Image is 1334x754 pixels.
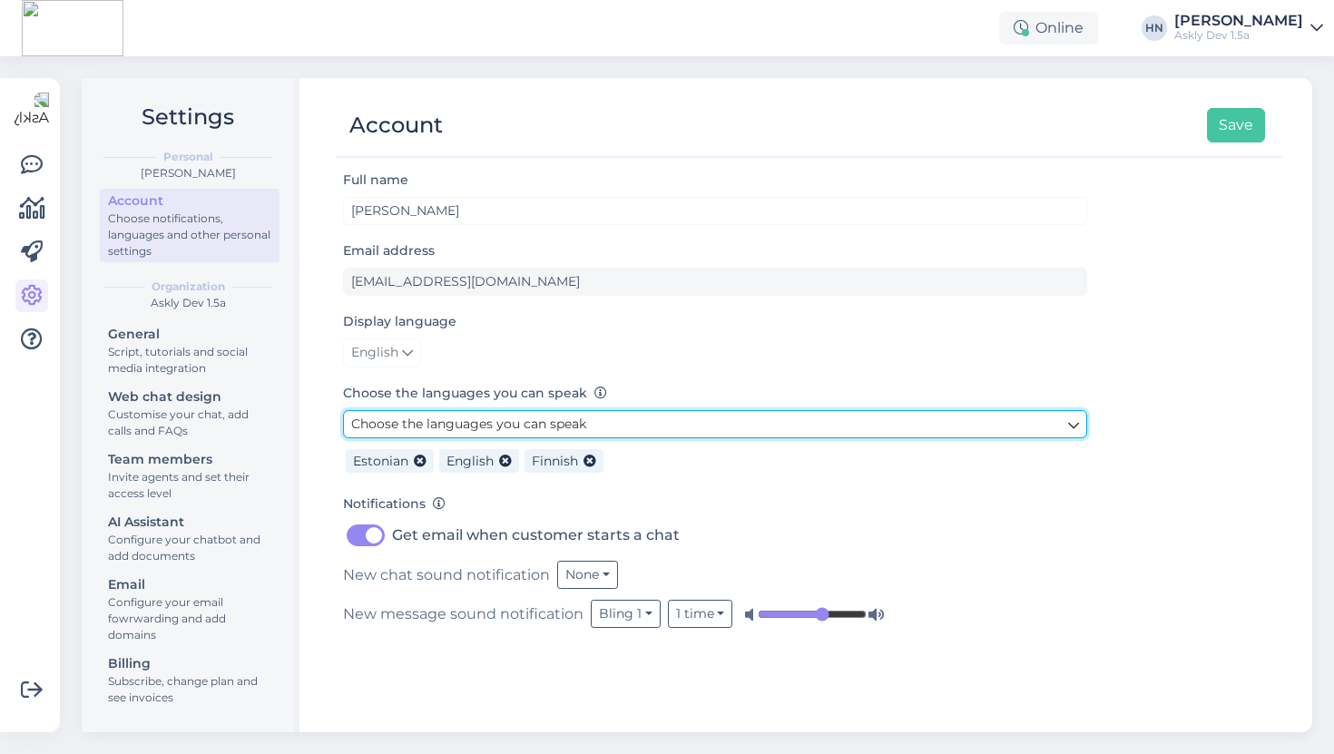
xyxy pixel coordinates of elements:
input: Enter name [343,197,1087,225]
div: Choose notifications, languages and other personal settings [108,211,271,259]
div: Invite agents and set their access level [108,469,271,502]
div: Team members [108,450,271,469]
div: HN [1142,15,1167,41]
a: Web chat designCustomise your chat, add calls and FAQs [100,385,280,442]
span: Finnish [532,453,578,469]
div: Askly Dev 1.5a [1174,28,1303,43]
img: Askly Logo [15,93,49,127]
button: Save [1207,108,1265,142]
span: English [446,453,494,469]
label: Notifications [343,495,446,514]
div: New chat sound notification [343,561,1087,589]
div: [PERSON_NAME] [1174,14,1303,28]
div: Subscribe, change plan and see invoices [108,673,271,706]
a: AI AssistantConfigure your chatbot and add documents [100,510,280,567]
b: Organization [152,279,225,295]
div: Email [108,575,271,594]
span: Estonian [353,453,408,469]
label: Display language [343,312,456,331]
div: General [108,325,271,344]
div: New message sound notification [343,600,1087,628]
button: Bling 1 [591,600,661,628]
div: Account [349,108,443,142]
div: Customise your chat, add calls and FAQs [108,406,271,439]
div: Account [108,191,271,211]
b: Personal [163,149,213,165]
input: Enter email [343,268,1087,296]
label: Email address [343,241,435,260]
a: GeneralScript, tutorials and social media integration [100,322,280,379]
span: English [351,343,398,363]
div: Configure your email fowrwarding and add domains [108,594,271,643]
div: Configure your chatbot and add documents [108,532,271,564]
div: Askly Dev 1.5a [96,295,280,311]
div: [PERSON_NAME] [96,165,280,181]
div: AI Assistant [108,513,271,532]
a: [PERSON_NAME]Askly Dev 1.5a [1174,14,1323,43]
a: Choose the languages you can speak [343,410,1087,438]
label: Get email when customer starts a chat [392,521,680,550]
a: BillingSubscribe, change plan and see invoices [100,651,280,709]
div: Billing [108,654,271,673]
button: None [557,561,618,589]
label: Full name [343,171,408,190]
button: 1 time [668,600,733,628]
a: EmailConfigure your email fowrwarding and add domains [100,573,280,646]
a: Team membersInvite agents and set their access level [100,447,280,504]
span: Choose the languages you can speak [351,416,586,432]
label: Choose the languages you can speak [343,384,607,403]
div: Online [999,12,1098,44]
div: Web chat design [108,387,271,406]
div: Script, tutorials and social media integration [108,344,271,377]
a: AccountChoose notifications, languages and other personal settings [100,189,280,262]
a: English [343,338,421,367]
h2: Settings [96,100,280,134]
